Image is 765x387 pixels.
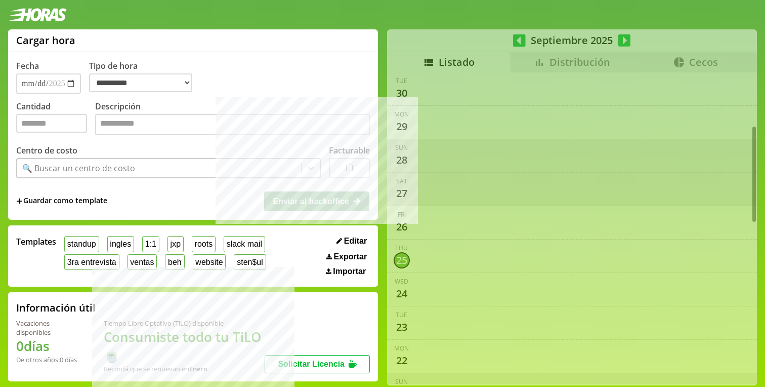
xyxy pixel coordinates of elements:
button: sten$ul [234,254,266,270]
label: Tipo de hora [89,60,200,94]
label: Cantidad [16,101,95,138]
button: ventas [127,254,157,270]
h1: Cargar hora [16,33,75,47]
div: De otros años: 0 días [16,355,79,364]
label: Centro de costo [16,145,77,156]
span: Editar [344,237,367,246]
span: + [16,196,22,207]
img: logotipo [8,8,67,21]
h2: Información útil [16,301,96,315]
span: +Guardar como template [16,196,107,207]
select: Tipo de hora [89,73,192,92]
label: Facturable [329,145,370,156]
textarea: Descripción [95,114,370,135]
label: Fecha [16,60,39,71]
button: website [193,254,226,270]
span: Importar [333,267,366,276]
button: Exportar [323,252,370,262]
button: ingles [107,236,134,252]
button: Editar [333,236,370,246]
span: Templates [16,236,56,247]
button: 3ra entrevista [64,254,119,270]
button: slack mail [224,236,265,252]
input: Cantidad [16,114,87,133]
span: Solicitar Licencia [278,360,345,368]
div: 🔍 Buscar un centro de costo [22,163,135,174]
button: beh [165,254,184,270]
div: Recordá que se renuevan en [104,364,265,373]
div: Vacaciones disponibles [16,319,79,337]
button: Solicitar Licencia [265,355,370,373]
button: 1:1 [142,236,159,252]
h1: Consumiste todo tu TiLO 🍵 [104,328,265,364]
button: jxp [167,236,184,252]
button: standup [64,236,99,252]
div: Tiempo Libre Optativo (TiLO) disponible [104,319,265,328]
label: Descripción [95,101,370,138]
span: Exportar [333,252,367,261]
b: Enero [189,364,207,373]
h1: 0 días [16,337,79,355]
button: roots [192,236,216,252]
